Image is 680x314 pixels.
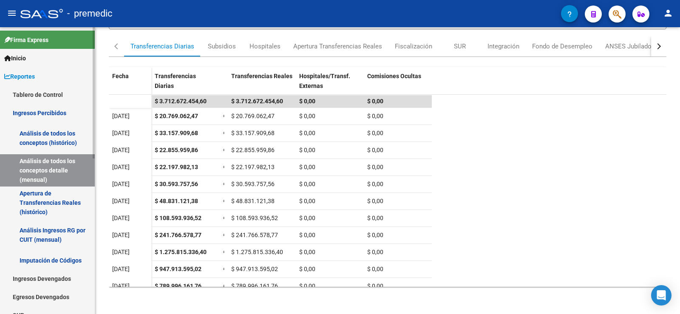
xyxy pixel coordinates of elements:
[112,147,130,153] span: [DATE]
[223,113,226,119] span: =
[231,181,275,187] span: $ 30.593.757,56
[299,215,315,221] span: $ 0,00
[605,42,655,51] div: ANSES Jubilados
[367,164,383,170] span: $ 0,00
[112,232,130,238] span: [DATE]
[155,215,201,221] span: $ 108.593.936,52
[231,147,275,153] span: $ 22.855.959,86
[223,283,226,289] span: =
[299,98,315,105] span: $ 0,00
[112,164,130,170] span: [DATE]
[231,73,292,79] span: Transferencias Reales
[367,147,383,153] span: $ 0,00
[299,113,315,119] span: $ 0,00
[223,198,226,204] span: =
[367,232,383,238] span: $ 0,00
[112,181,130,187] span: [DATE]
[367,98,383,105] span: $ 0,00
[299,130,315,136] span: $ 0,00
[231,232,278,238] span: $ 241.766.578,77
[299,266,315,272] span: $ 0,00
[231,283,278,289] span: $ 789.996.161,76
[487,42,519,51] div: Integración
[112,198,130,204] span: [DATE]
[293,42,382,51] div: Apertura Transferencias Reales
[155,164,198,170] span: $ 22.197.982,13
[296,67,364,103] datatable-header-cell: Hospitales/Transf. Externas
[4,35,48,45] span: Firma Express
[223,130,226,136] span: =
[155,249,207,255] span: $ 1.275.815.336,40
[223,215,226,221] span: =
[223,164,226,170] span: =
[299,164,315,170] span: $ 0,00
[155,266,201,272] span: $ 947.913.595,02
[367,73,421,79] span: Comisiones Ocultas
[231,266,278,272] span: $ 947.913.595,02
[231,198,275,204] span: $ 48.831.121,38
[231,164,275,170] span: $ 22.197.982,13
[155,198,198,204] span: $ 48.831.121,38
[155,147,198,153] span: $ 22.855.959,86
[663,8,673,18] mat-icon: person
[367,181,383,187] span: $ 0,00
[395,42,432,51] div: Fiscalización
[228,67,296,103] datatable-header-cell: Transferencias Reales
[112,266,130,272] span: [DATE]
[299,147,315,153] span: $ 0,00
[109,67,151,103] datatable-header-cell: Fecha
[223,232,226,238] span: =
[299,181,315,187] span: $ 0,00
[367,198,383,204] span: $ 0,00
[231,215,278,221] span: $ 108.593.936,52
[299,73,350,89] span: Hospitales/Transf. Externas
[367,113,383,119] span: $ 0,00
[299,232,315,238] span: $ 0,00
[223,147,226,153] span: =
[112,215,130,221] span: [DATE]
[364,67,432,103] datatable-header-cell: Comisiones Ocultas
[367,266,383,272] span: $ 0,00
[231,249,283,255] span: $ 1.275.815.336,40
[299,198,315,204] span: $ 0,00
[367,215,383,221] span: $ 0,00
[112,249,130,255] span: [DATE]
[155,73,196,89] span: Transferencias Diarias
[112,283,130,289] span: [DATE]
[367,283,383,289] span: $ 0,00
[651,285,671,306] div: Open Intercom Messenger
[67,4,113,23] span: - premedic
[299,283,315,289] span: $ 0,00
[155,232,201,238] span: $ 241.766.578,77
[155,283,201,289] span: $ 789.996.161,76
[223,266,226,272] span: =
[4,54,26,63] span: Inicio
[155,98,207,105] span: $ 3.712.672.454,60
[208,42,236,51] div: Subsidios
[532,42,592,51] div: Fondo de Desempleo
[231,98,283,105] span: $ 3.712.672.454,60
[454,42,466,51] div: SUR
[112,113,130,119] span: [DATE]
[231,113,275,119] span: $ 20.769.062,47
[299,249,315,255] span: $ 0,00
[155,130,198,136] span: $ 33.157.909,68
[155,181,198,187] span: $ 30.593.757,56
[367,130,383,136] span: $ 0,00
[249,42,280,51] div: Hospitales
[223,181,226,187] span: =
[151,67,219,103] datatable-header-cell: Transferencias Diarias
[231,130,275,136] span: $ 33.157.909,68
[130,42,194,51] div: Transferencias Diarias
[155,113,198,119] span: $ 20.769.062,47
[223,249,226,255] span: =
[112,73,129,79] span: Fecha
[112,130,130,136] span: [DATE]
[7,8,17,18] mat-icon: menu
[4,72,35,81] span: Reportes
[367,249,383,255] span: $ 0,00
